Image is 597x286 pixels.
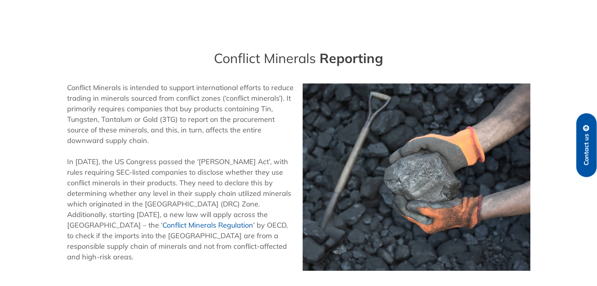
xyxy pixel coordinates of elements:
a: Contact us [576,113,597,177]
p: In [DATE], the US Congress passed the ‘[PERSON_NAME] Act’, with rules requiring SEC-listed compan... [67,156,295,262]
a: Conflict Minerals Regulation [162,221,253,230]
span: Conflict Minerals [214,50,316,67]
span: Contact us [583,134,590,165]
p: Conflict Minerals is intended to support international efforts to reduce trading in minerals sour... [67,82,295,146]
span: Reporting [319,50,383,67]
img: CONFLICT MINERALS COMPLIANCE [303,83,530,270]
